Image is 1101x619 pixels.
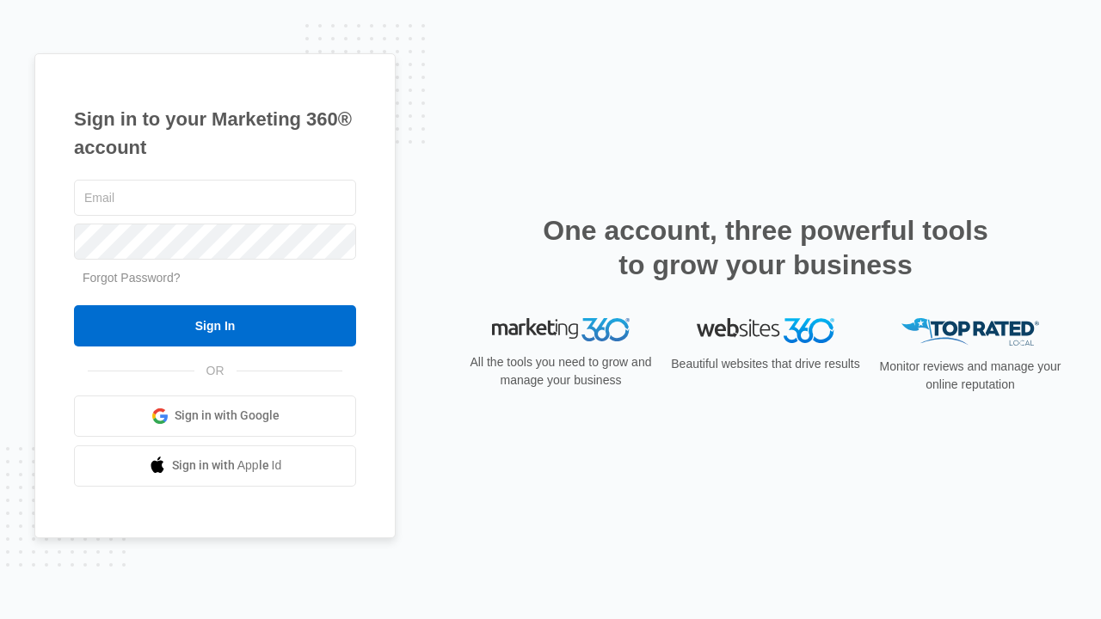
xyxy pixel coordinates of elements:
[492,318,630,342] img: Marketing 360
[697,318,834,343] img: Websites 360
[464,353,657,389] p: All the tools you need to grow and manage your business
[74,105,356,162] h1: Sign in to your Marketing 360® account
[172,457,282,475] span: Sign in with Apple Id
[538,213,993,282] h2: One account, three powerful tools to grow your business
[74,395,356,437] a: Sign in with Google
[901,318,1039,346] img: Top Rated Local
[83,271,181,285] a: Forgot Password?
[175,407,280,425] span: Sign in with Google
[874,358,1067,394] p: Monitor reviews and manage your online reputation
[194,362,237,380] span: OR
[74,180,356,216] input: Email
[74,305,356,346] input: Sign In
[74,445,356,487] a: Sign in with Apple Id
[669,355,862,373] p: Beautiful websites that drive results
